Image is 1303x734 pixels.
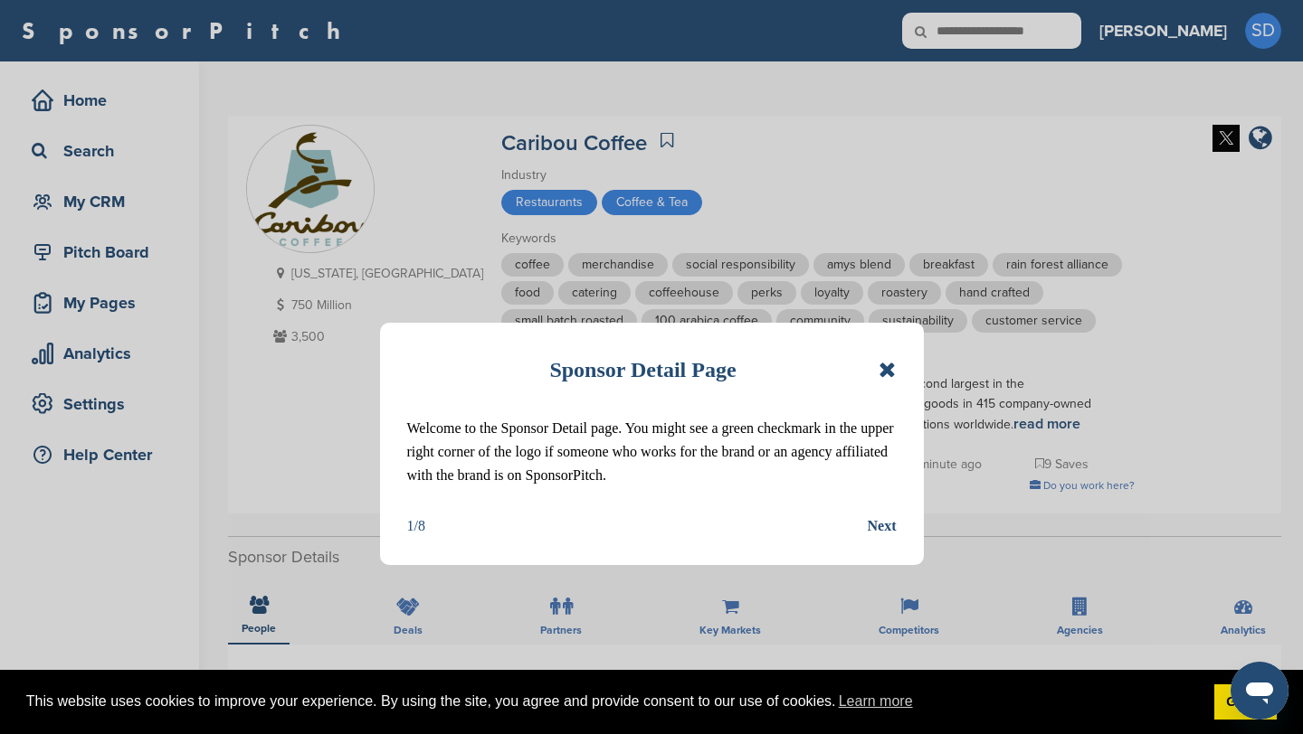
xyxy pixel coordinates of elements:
[26,688,1200,715] span: This website uses cookies to improve your experience. By using the site, you agree and provide co...
[549,350,736,390] h1: Sponsor Detail Page
[407,514,425,538] div: 1/8
[868,514,897,538] button: Next
[407,417,897,487] p: Welcome to the Sponsor Detail page. You might see a green checkmark in the upper right corner of ...
[836,688,916,715] a: learn more about cookies
[1214,684,1277,720] a: dismiss cookie message
[1231,662,1289,720] iframe: Button to launch messaging window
